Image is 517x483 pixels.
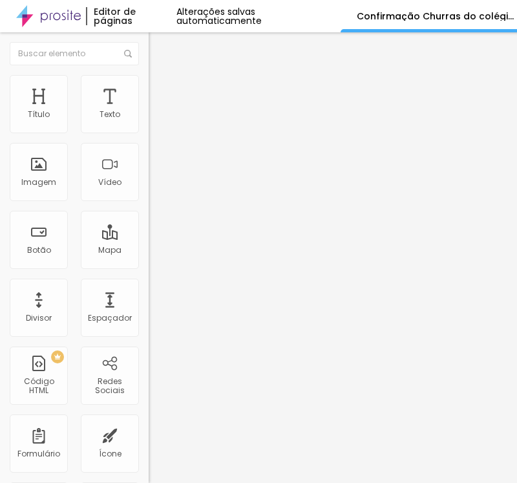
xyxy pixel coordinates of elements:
p: Confirmação Churras do colégio anglo pinda turma 2025 [357,12,515,21]
div: Imagem [21,178,56,187]
div: Texto [100,110,120,119]
div: Formulário [17,449,60,458]
div: Botão [27,246,51,255]
div: Editor de páginas [86,7,176,25]
div: Espaçador [88,314,132,323]
div: Redes Sociais [84,377,135,396]
div: Ícone [99,449,121,458]
div: Divisor [26,314,52,323]
div: Mapa [98,246,121,255]
div: Vídeo [98,178,121,187]
div: Código HTML [13,377,64,396]
div: Título [28,110,50,119]
input: Buscar elemento [10,42,139,65]
img: Icone [124,50,132,58]
div: Alterações salvas automaticamente [176,7,341,25]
